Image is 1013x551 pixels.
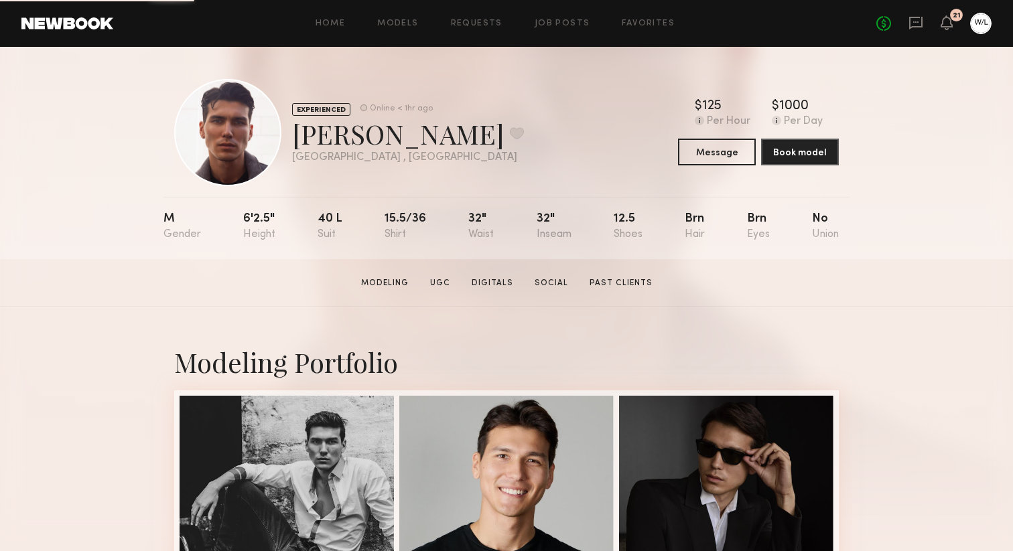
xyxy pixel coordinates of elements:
div: M [163,213,201,240]
div: 32" [537,213,571,240]
button: Book model [761,139,839,165]
div: 40 l [318,213,342,240]
div: Per Hour [707,116,750,128]
div: Brn [685,213,705,240]
div: Per Day [784,116,823,128]
div: 15.5/36 [385,213,426,240]
div: $ [695,100,702,113]
div: 12.5 [614,213,643,240]
div: No [812,213,839,240]
div: 125 [702,100,722,113]
a: Models [377,19,418,28]
a: Modeling [356,277,414,289]
a: Home [316,19,346,28]
div: $ [772,100,779,113]
button: Message [678,139,756,165]
div: 1000 [779,100,809,113]
a: Past Clients [584,277,658,289]
a: UGC [425,277,456,289]
div: EXPERIENCED [292,103,350,116]
div: 6'2.5" [243,213,275,240]
div: Brn [747,213,770,240]
div: Online < 1hr ago [370,104,433,113]
div: Modeling Portfolio [174,344,839,380]
a: Digitals [466,277,519,289]
a: Job Posts [535,19,590,28]
div: 21 [953,12,961,19]
a: Social [529,277,573,289]
div: [GEOGRAPHIC_DATA] , [GEOGRAPHIC_DATA] [292,152,524,163]
a: Requests [451,19,502,28]
div: [PERSON_NAME] [292,116,524,151]
a: Favorites [622,19,675,28]
div: 32" [468,213,494,240]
